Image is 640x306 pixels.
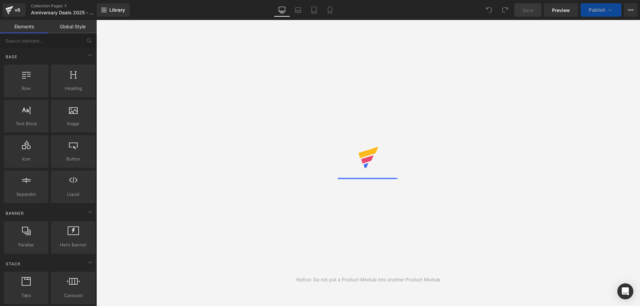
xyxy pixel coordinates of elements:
a: Mobile [322,3,338,17]
span: Parallax [6,241,46,248]
span: Save [522,7,533,14]
span: Carousel [53,292,93,299]
a: Tablet [306,3,322,17]
div: Open Intercom Messenger [617,283,633,299]
span: Library [109,7,125,13]
button: More [624,3,637,17]
button: Redo [498,3,512,17]
span: Separator [6,191,46,198]
span: Stack [5,261,21,267]
span: Anniversary Deals 2025 - [PERSON_NAME] [31,10,95,15]
span: Button [53,155,93,162]
div: Notice: Do not put a Product Module into another Product Module [296,276,440,283]
span: Hero Banner [53,241,93,248]
a: New Library [97,3,130,17]
a: v6 [3,3,26,17]
span: Heading [53,85,93,92]
span: Publish [589,7,605,13]
span: Preview [552,7,570,14]
span: Banner [5,210,25,216]
span: Icon [6,155,46,162]
span: Image [53,120,93,127]
span: Base [5,54,18,60]
a: Global Style [48,20,97,33]
div: v6 [13,6,22,14]
button: Undo [482,3,496,17]
button: Publish [581,3,621,17]
a: Preview [544,3,578,17]
span: Tabs [6,292,46,299]
a: Laptop [290,3,306,17]
span: Liquid [53,191,93,198]
span: Text Block [6,120,46,127]
a: Desktop [274,3,290,17]
span: Row [6,85,46,92]
a: Collection Pages [31,3,108,9]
